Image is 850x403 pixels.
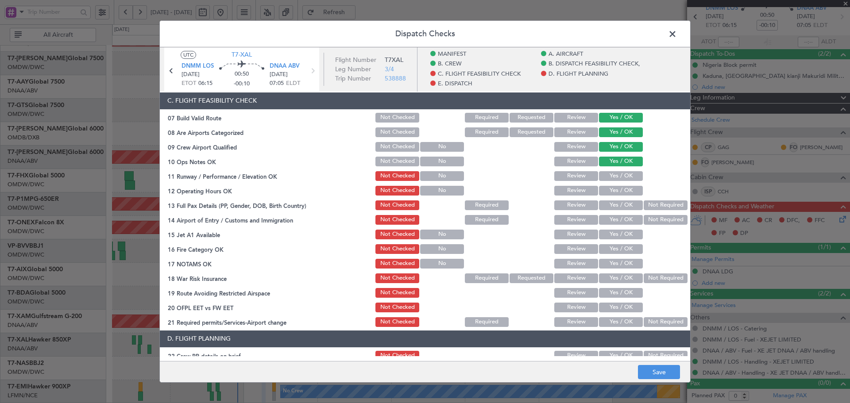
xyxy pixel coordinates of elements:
[644,273,688,283] button: Not Required
[644,317,688,327] button: Not Required
[644,351,688,361] button: Not Required
[644,200,688,210] button: Not Required
[160,21,690,47] header: Dispatch Checks
[644,215,688,225] button: Not Required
